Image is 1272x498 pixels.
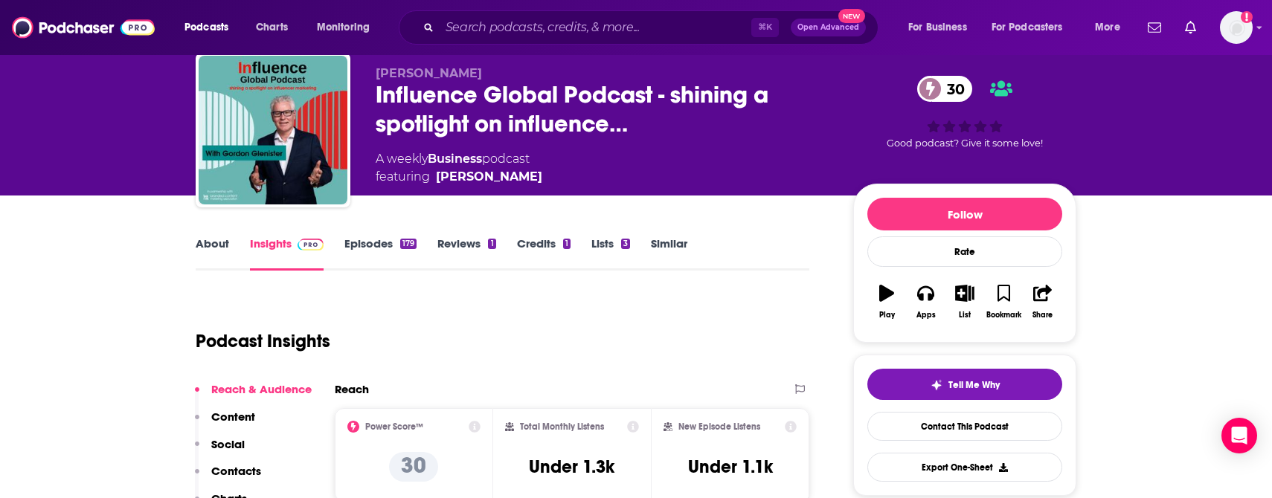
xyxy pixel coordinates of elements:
[250,236,324,271] a: InsightsPodchaser Pro
[428,152,482,166] a: Business
[211,410,255,424] p: Content
[879,311,895,320] div: Play
[195,464,261,491] button: Contacts
[1024,275,1062,329] button: Share
[335,382,369,396] h2: Reach
[365,421,423,432] h2: Power Score™
[1220,11,1253,44] img: User Profile
[1032,311,1053,320] div: Share
[195,382,312,410] button: Reach & Audience
[436,168,542,186] div: [PERSON_NAME]
[986,311,1021,320] div: Bookmark
[984,275,1023,329] button: Bookmark
[867,275,906,329] button: Play
[563,239,571,249] div: 1
[591,236,630,271] a: Lists3
[838,9,865,23] span: New
[529,456,614,478] h3: Under 1.3k
[688,456,773,478] h3: Under 1.1k
[306,16,389,39] button: open menu
[376,168,542,186] span: featuring
[945,275,984,329] button: List
[317,17,370,38] span: Monitoring
[906,275,945,329] button: Apps
[621,239,630,249] div: 3
[867,453,1062,482] button: Export One-Sheet
[184,17,228,38] span: Podcasts
[678,421,760,432] h2: New Episode Listens
[1095,17,1120,38] span: More
[195,410,255,437] button: Content
[211,437,245,451] p: Social
[1241,11,1253,23] svg: Add a profile image
[413,10,893,45] div: Search podcasts, credits, & more...
[887,138,1043,149] span: Good podcast? Give it some love!
[867,369,1062,400] button: tell me why sparkleTell Me Why
[488,239,495,249] div: 1
[948,379,1000,391] span: Tell Me Why
[174,16,248,39] button: open menu
[195,437,245,465] button: Social
[791,19,866,36] button: Open AdvancedNew
[440,16,751,39] input: Search podcasts, credits, & more...
[1221,418,1257,453] div: Open Intercom Messenger
[1220,11,1253,44] button: Show profile menu
[917,76,972,102] a: 30
[867,412,1062,441] a: Contact This Podcast
[867,198,1062,230] button: Follow
[1142,15,1167,40] a: Show notifications dropdown
[196,236,229,271] a: About
[246,16,297,39] a: Charts
[256,17,288,38] span: Charts
[1179,15,1202,40] a: Show notifications dropdown
[931,379,942,391] img: tell me why sparkle
[651,236,687,271] a: Similar
[1220,11,1253,44] span: Logged in as saraatspark
[389,452,438,482] p: 30
[12,13,155,42] img: Podchaser - Follow, Share and Rate Podcasts
[376,66,482,80] span: [PERSON_NAME]
[898,16,986,39] button: open menu
[196,330,330,352] h1: Podcast Insights
[867,236,1062,267] div: Rate
[517,236,571,271] a: Credits1
[376,150,542,186] div: A weekly podcast
[211,464,261,478] p: Contacts
[437,236,495,271] a: Reviews1
[992,17,1063,38] span: For Podcasters
[982,16,1085,39] button: open menu
[751,18,779,37] span: ⌘ K
[520,421,604,432] h2: Total Monthly Listens
[1085,16,1139,39] button: open menu
[211,382,312,396] p: Reach & Audience
[344,236,417,271] a: Episodes179
[853,66,1076,159] div: 30Good podcast? Give it some love!
[916,311,936,320] div: Apps
[908,17,967,38] span: For Business
[959,311,971,320] div: List
[400,239,417,249] div: 179
[298,239,324,250] img: Podchaser Pro
[932,76,972,102] span: 30
[199,56,347,204] img: Influence Global Podcast - shining a spotlight on influencer marketing
[797,24,859,31] span: Open Advanced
